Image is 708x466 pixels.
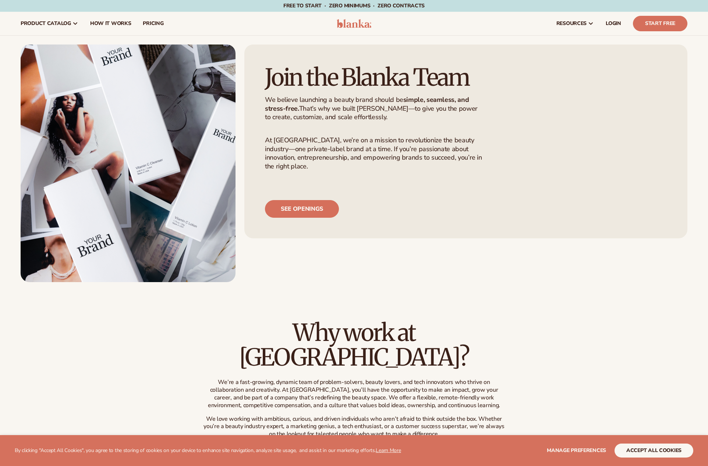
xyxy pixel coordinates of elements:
[265,200,339,218] a: See openings
[90,21,131,26] span: How It Works
[201,378,507,409] p: We’re a fast-growing, dynamic team of problem-solvers, beauty lovers, and tech innovators who thr...
[201,320,507,370] h2: Why work at [GEOGRAPHIC_DATA]?
[337,19,372,28] img: logo
[556,21,587,26] span: resources
[21,45,236,282] img: Shopify Image 5
[201,415,507,438] p: We love working with ambitious, curious, and driven individuals who aren’t afraid to think outsid...
[84,12,137,35] a: How It Works
[547,444,606,458] button: Manage preferences
[551,12,600,35] a: resources
[21,21,71,26] span: product catalog
[547,447,606,454] span: Manage preferences
[265,95,469,113] strong: simple, seamless, and stress-free.
[600,12,627,35] a: LOGIN
[376,447,401,454] a: Learn More
[15,448,401,454] p: By clicking "Accept All Cookies", you agree to the storing of cookies on your device to enhance s...
[265,96,484,121] p: We believe launching a beauty brand should be That’s why we built [PERSON_NAME]—to give you the p...
[137,12,169,35] a: pricing
[265,65,489,90] h1: Join the Blanka Team
[283,2,425,9] span: Free to start · ZERO minimums · ZERO contracts
[633,16,687,31] a: Start Free
[615,444,693,458] button: accept all cookies
[143,21,163,26] span: pricing
[606,21,621,26] span: LOGIN
[15,12,84,35] a: product catalog
[265,136,484,171] p: At [GEOGRAPHIC_DATA], we’re on a mission to revolutionize the beauty industry—one private-label b...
